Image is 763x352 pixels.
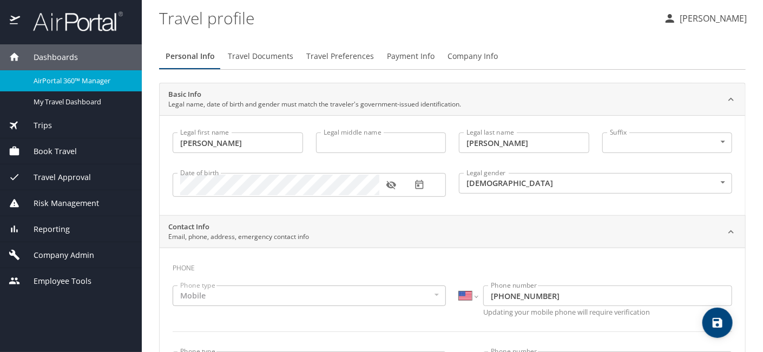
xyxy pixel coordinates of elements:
[168,232,309,242] p: Email, phone, address, emergency contact info
[20,223,70,235] span: Reporting
[159,43,746,69] div: Profile
[160,115,745,215] div: Basic InfoLegal name, date of birth and gender must match the traveler's government-issued identi...
[173,256,732,275] h3: Phone
[20,119,52,131] span: Trips
[459,173,732,194] div: [DEMOGRAPHIC_DATA]
[676,12,747,25] p: [PERSON_NAME]
[168,89,461,100] h2: Basic Info
[659,9,751,28] button: [PERSON_NAME]
[228,50,293,63] span: Travel Documents
[168,99,461,109] p: Legal name, date of birth and gender must match the traveler's government-issued identification.
[173,285,446,306] div: Mobile
[160,83,745,116] div: Basic InfoLegal name, date of birth and gender must match the traveler's government-issued identi...
[387,50,435,63] span: Payment Info
[160,216,745,248] div: Contact InfoEmail, phone, address, emergency contact info
[602,132,733,153] div: ​
[20,275,91,287] span: Employee Tools
[483,309,732,316] p: Updating your mobile phone will require verification
[702,308,733,338] button: save
[168,222,309,233] h2: Contact Info
[20,171,91,183] span: Travel Approval
[20,51,78,63] span: Dashboards
[21,11,123,32] img: airportal-logo.png
[34,76,129,86] span: AirPortal 360™ Manager
[448,50,498,63] span: Company Info
[166,50,215,63] span: Personal Info
[159,1,655,35] h1: Travel profile
[20,145,77,157] span: Book Travel
[306,50,374,63] span: Travel Preferences
[34,97,129,107] span: My Travel Dashboard
[20,249,94,261] span: Company Admin
[20,197,99,209] span: Risk Management
[10,11,21,32] img: icon-airportal.png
